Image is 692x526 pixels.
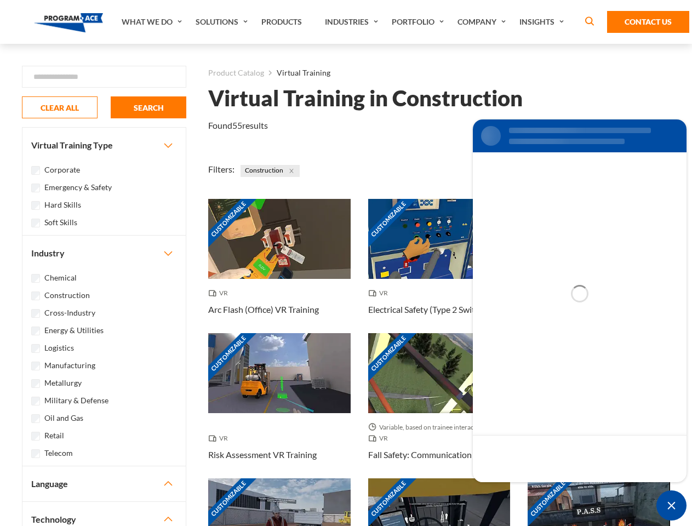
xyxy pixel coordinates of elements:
a: Customizable Thumbnail - Fall Safety: Communication Towers VR Training Variable, based on trainee... [368,333,511,478]
li: Virtual Training [264,66,330,80]
input: Telecom [31,449,40,458]
input: Cross-Industry [31,309,40,318]
iframe: SalesIQ Chat Window [470,117,689,485]
label: Energy & Utilities [44,324,104,336]
label: Manufacturing [44,359,95,371]
input: Emergency & Safety [31,184,40,192]
a: Customizable Thumbnail - Electrical Safety (Type 2 Switchgear) VR Training VR Electrical Safety (... [368,199,511,333]
input: Oil and Gas [31,414,40,423]
label: Cross-Industry [44,307,95,319]
h1: Virtual Training in Construction [208,89,523,108]
a: Customizable Thumbnail - Risk Assessment VR Training VR Risk Assessment VR Training [208,333,351,478]
button: CLEAR ALL [22,96,98,118]
span: VR [208,433,232,444]
h3: Arc Flash (Office) VR Training [208,303,319,316]
input: Hard Skills [31,201,40,210]
button: Language [22,466,186,501]
em: 55 [232,120,242,130]
span: Variable, based on trainee interaction with each section. [368,422,511,433]
label: Logistics [44,342,74,354]
button: Industry [22,236,186,271]
label: Military & Defense [44,395,108,407]
input: Soft Skills [31,219,40,227]
a: Product Catalog [208,66,264,80]
input: Chemical [31,274,40,283]
input: Military & Defense [31,397,40,405]
button: Close [285,165,298,177]
a: Customizable Thumbnail - Arc Flash (Office) VR Training VR Arc Flash (Office) VR Training [208,199,351,333]
h3: Electrical Safety (Type 2 Switchgear) VR Training [368,303,511,316]
p: Found results [208,119,268,132]
label: Hard Skills [44,199,81,211]
a: Contact Us [607,11,689,33]
span: Filters: [208,164,235,174]
label: Emergency & Safety [44,181,112,193]
label: Chemical [44,272,77,284]
label: Metallurgy [44,377,82,389]
input: Retail [31,432,40,441]
h3: Fall Safety: Communication Towers VR Training [368,448,511,461]
img: Program-Ace [34,13,104,32]
label: Oil and Gas [44,412,83,424]
label: Construction [44,289,90,301]
span: VR [208,288,232,299]
nav: breadcrumb [208,66,670,80]
label: Telecom [44,447,73,459]
input: Construction [31,291,40,300]
span: Construction [241,165,300,177]
span: VR [368,433,392,444]
span: Minimize live chat window [656,490,687,521]
input: Manufacturing [31,362,40,370]
input: Corporate [31,166,40,175]
h3: Risk Assessment VR Training [208,448,317,461]
input: Metallurgy [31,379,40,388]
label: Corporate [44,164,80,176]
button: Virtual Training Type [22,128,186,163]
label: Retail [44,430,64,442]
div: Chat Widget [656,490,687,521]
input: Logistics [31,344,40,353]
input: Energy & Utilities [31,327,40,335]
span: VR [368,288,392,299]
label: Soft Skills [44,216,77,228]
